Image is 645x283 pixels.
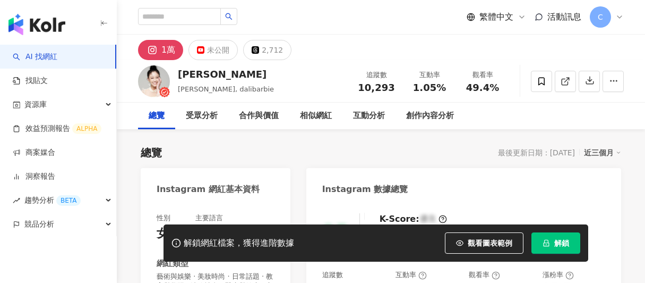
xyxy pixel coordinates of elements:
[149,110,165,122] div: 總覽
[479,11,513,23] span: 繁體中文
[531,232,580,254] button: 解鎖
[138,65,170,97] img: KOL Avatar
[243,40,291,60] button: 2,712
[178,85,274,93] span: [PERSON_NAME], dalibarbie
[468,239,512,247] span: 觀看圖表範例
[157,213,170,223] div: 性別
[138,40,183,60] button: 1萬
[353,110,385,122] div: 互動分析
[262,43,283,57] div: 2,712
[178,68,274,81] div: [PERSON_NAME]
[356,70,397,80] div: 追蹤數
[195,213,223,223] div: 主要語言
[543,270,574,280] div: 漲粉率
[322,270,343,280] div: 追蹤數
[543,239,550,247] span: lock
[584,146,621,160] div: 近三個月
[395,270,427,280] div: 互動率
[207,43,229,57] div: 未公開
[225,13,233,20] span: search
[466,82,499,93] span: 49.4%
[13,123,101,134] a: 效益預測報告ALPHA
[547,12,581,22] span: 活動訊息
[409,70,450,80] div: 互動率
[300,110,332,122] div: 相似網紅
[24,93,47,116] span: 資源庫
[24,212,54,236] span: 競品分析
[141,145,162,160] div: 總覽
[157,184,260,195] div: Instagram 網紅基本資料
[358,82,394,93] span: 10,293
[322,184,408,195] div: Instagram 數據總覽
[157,258,188,269] div: 網紅類型
[239,110,279,122] div: 合作與價值
[13,76,48,86] a: 找貼文
[13,197,20,204] span: rise
[184,238,294,249] div: 解鎖網紅檔案，獲得進階數據
[413,82,446,93] span: 1.05%
[13,147,55,158] a: 商案媒合
[13,171,55,182] a: 洞察報告
[598,11,603,23] span: C
[161,43,175,57] div: 1萬
[8,14,65,35] img: logo
[462,70,503,80] div: 觀看率
[406,110,454,122] div: 創作內容分析
[24,188,81,212] span: 趨勢分析
[554,239,569,247] span: 解鎖
[380,213,447,225] div: K-Score :
[56,195,81,206] div: BETA
[445,232,523,254] button: 觀看圖表範例
[13,52,57,62] a: searchAI 找網紅
[498,148,575,157] div: 最後更新日期：[DATE]
[186,110,218,122] div: 受眾分析
[469,270,500,280] div: 觀看率
[188,40,238,60] button: 未公開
